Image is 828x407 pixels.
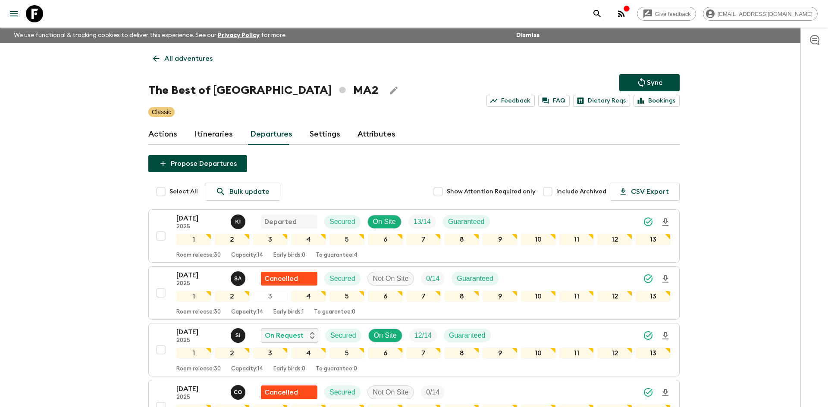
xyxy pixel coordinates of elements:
[636,234,671,245] div: 13
[329,217,355,227] p: Secured
[10,28,290,43] p: We use functional & tracking cookies to deliver this experience. See our for more.
[643,387,653,398] svg: Synced Successfully
[367,215,401,229] div: On Site
[229,186,270,197] p: Bulk update
[176,213,224,224] p: [DATE]
[329,273,355,284] p: Secured
[330,330,356,341] p: Secured
[316,252,358,259] p: To guarantee: 4
[231,385,247,400] button: CO
[444,291,479,302] div: 8
[406,348,441,359] div: 7
[449,330,486,341] p: Guaranteed
[176,252,221,259] p: Room release: 30
[374,330,397,341] p: On Site
[194,124,233,145] a: Itineraries
[406,291,441,302] div: 7
[408,215,436,229] div: Trip Fill
[573,95,630,107] a: Dietary Reqs
[231,252,263,259] p: Capacity: 14
[444,234,479,245] div: 8
[148,323,680,376] button: [DATE]2025Said IsouktanOn RequestSecuredOn SiteTrip FillGuaranteed12345678910111213Room release:3...
[610,183,680,201] button: CSV Export
[176,394,224,401] p: 2025
[176,224,224,230] p: 2025
[538,95,570,107] a: FAQ
[215,234,250,245] div: 2
[414,217,431,227] p: 13 / 14
[444,348,479,359] div: 8
[324,215,361,229] div: Secured
[426,273,439,284] p: 0 / 14
[643,273,653,284] svg: Synced Successfully
[368,291,403,302] div: 6
[215,291,250,302] div: 2
[486,95,535,107] a: Feedback
[235,332,241,339] p: S I
[231,309,263,316] p: Capacity: 14
[261,385,317,399] div: Flash Pack cancellation
[316,366,357,373] p: To guarantee: 0
[176,327,224,337] p: [DATE]
[448,217,485,227] p: Guaranteed
[559,348,594,359] div: 11
[426,387,439,398] p: 0 / 14
[713,11,817,17] span: [EMAIL_ADDRESS][DOMAIN_NAME]
[176,291,211,302] div: 1
[5,5,22,22] button: menu
[176,384,224,394] p: [DATE]
[325,329,361,342] div: Secured
[231,388,247,395] span: Chama Ouammi
[176,270,224,280] p: [DATE]
[329,291,364,302] div: 5
[521,348,556,359] div: 10
[597,234,632,245] div: 12
[406,234,441,245] div: 7
[367,385,414,399] div: Not On Site
[660,388,671,398] svg: Download Onboarding
[310,124,340,145] a: Settings
[314,309,355,316] p: To guarantee: 0
[169,187,198,196] span: Select All
[660,217,671,227] svg: Download Onboarding
[234,389,242,396] p: C O
[421,272,445,286] div: Trip Fill
[231,274,247,281] span: Samir Achahri
[205,183,280,201] a: Bulk update
[148,124,177,145] a: Actions
[368,234,403,245] div: 6
[253,234,288,245] div: 3
[264,387,298,398] p: Cancelled
[176,280,224,287] p: 2025
[329,348,364,359] div: 5
[556,187,606,196] span: Include Archived
[637,7,696,21] a: Give feedback
[373,387,409,398] p: Not On Site
[329,234,364,245] div: 5
[483,291,517,302] div: 9
[514,29,542,41] button: Dismiss
[291,234,326,245] div: 4
[385,82,402,99] button: Edit Adventure Title
[597,291,632,302] div: 12
[521,234,556,245] div: 10
[457,273,493,284] p: Guaranteed
[483,348,517,359] div: 9
[250,124,292,145] a: Departures
[148,155,247,172] button: Propose Departures
[176,234,211,245] div: 1
[261,272,317,286] div: Flash Pack cancellation
[148,266,680,320] button: [DATE]2025Samir AchahriFlash Pack cancellationSecuredNot On SiteTrip FillGuaranteed12345678910111...
[660,274,671,284] svg: Download Onboarding
[218,32,260,38] a: Privacy Policy
[273,252,305,259] p: Early birds: 0
[329,387,355,398] p: Secured
[643,330,653,341] svg: Synced Successfully
[367,272,414,286] div: Not On Site
[559,234,594,245] div: 11
[650,11,696,17] span: Give feedback
[483,234,517,245] div: 9
[231,217,247,224] span: Khaled Ingrioui
[421,385,445,399] div: Trip Fill
[368,348,403,359] div: 6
